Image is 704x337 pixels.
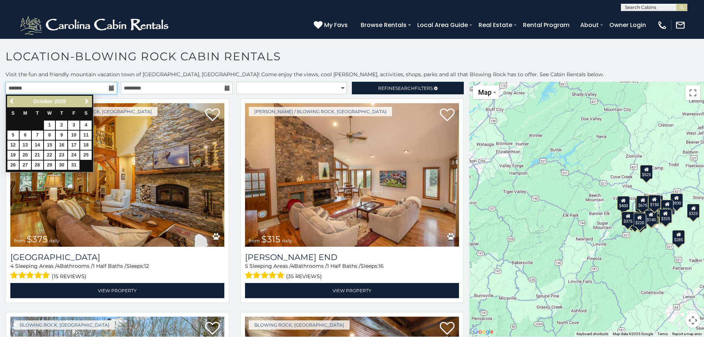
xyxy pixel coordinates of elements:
span: 2025 [54,98,66,104]
span: 4 [291,263,294,269]
div: $675 [637,195,649,209]
a: 1 [44,121,55,130]
a: View Property [10,283,224,298]
a: My Favs [314,20,350,30]
a: 3 [68,121,79,130]
a: 8 [44,131,55,140]
a: 4 [80,121,92,130]
a: 19 [7,151,19,160]
span: Friday [72,111,75,116]
a: 18 [80,141,92,150]
img: phone-regular-white.png [657,20,667,30]
a: [PERSON_NAME] End [245,252,459,262]
a: 30 [56,161,67,170]
a: 26 [7,161,19,170]
span: My Favs [324,20,348,30]
span: Sunday [11,111,14,116]
div: $165 [631,212,644,226]
a: Next [82,97,91,106]
span: Saturday [85,111,88,116]
img: Moss End [245,103,459,247]
a: [GEOGRAPHIC_DATA] [10,252,224,262]
a: 17 [68,141,79,150]
span: $375 [27,234,48,245]
span: 1 Half Baths / [327,263,361,269]
a: 25 [80,151,92,160]
a: 13 [20,141,31,150]
div: $525 [640,165,653,179]
div: $325 [687,203,700,218]
div: $375 [622,211,634,225]
span: $315 [261,234,280,245]
a: Rental Program [519,18,573,31]
a: 10 [68,131,79,140]
a: 14 [32,141,43,150]
a: About [577,18,602,31]
div: Sleeping Areas / Bathrooms / Sleeps: [245,262,459,281]
h3: Moss End [245,252,459,262]
span: 4 [57,263,60,269]
img: mail-regular-white.png [675,20,686,30]
span: 16 [378,263,384,269]
a: 2 [56,121,67,130]
a: 16 [56,141,67,150]
span: Previous [9,98,15,104]
a: Open this area in Google Maps (opens a new window) [471,327,496,337]
a: 22 [44,151,55,160]
button: Map camera controls [686,313,700,328]
div: $410 [622,211,635,225]
a: 15 [44,141,55,150]
a: 20 [20,151,31,160]
div: $140 [645,210,657,224]
a: 28 [32,161,43,170]
span: 1 Half Baths / [93,263,126,269]
a: 31 [68,161,79,170]
a: 11 [80,131,92,140]
a: 6 [20,131,31,140]
span: Wednesday [47,111,52,116]
a: Add to favorites [205,108,220,123]
img: White-1-2.png [18,14,172,36]
div: $285 [673,230,685,244]
div: $355 [629,214,642,228]
div: $220 [633,213,646,227]
img: Google [471,327,496,337]
span: 5 [245,263,248,269]
a: 27 [20,161,31,170]
a: Blowing Rock, [GEOGRAPHIC_DATA] [249,320,350,330]
div: $345 [634,215,647,229]
a: Moss End from $315 daily [245,103,459,247]
a: Local Area Guide [414,18,472,31]
span: daily [49,238,59,243]
span: Refine Filters [378,85,433,91]
span: (35 reviews) [286,272,322,281]
a: 12 [7,141,19,150]
a: Browse Rentals [357,18,410,31]
a: [PERSON_NAME] / Blowing Rock, [GEOGRAPHIC_DATA] [249,107,392,116]
span: from [14,238,25,243]
span: October [33,98,53,104]
span: daily [282,238,292,243]
span: Map data ©2025 Google [613,332,653,336]
span: (15 reviews) [52,272,86,281]
span: Next [84,98,90,104]
span: 4 [10,263,14,269]
a: 9 [56,131,67,140]
a: 5 [7,131,19,140]
span: Map [478,88,492,96]
h3: Mountain Song Lodge [10,252,224,262]
a: Add to favorites [440,108,455,123]
a: Real Estate [475,18,516,31]
span: 12 [144,263,149,269]
button: Change map style [473,85,499,99]
a: 21 [32,151,43,160]
div: $315 [635,198,648,212]
img: Mountain Song Lodge [10,103,224,247]
a: Report a map error [672,332,702,336]
a: Mountain Song Lodge from $375 daily [10,103,224,247]
a: RefineSearchFilters [352,82,463,94]
div: $150 [648,195,661,209]
div: $400 [617,196,630,210]
a: Previous [8,97,17,106]
span: Tuesday [36,111,39,116]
